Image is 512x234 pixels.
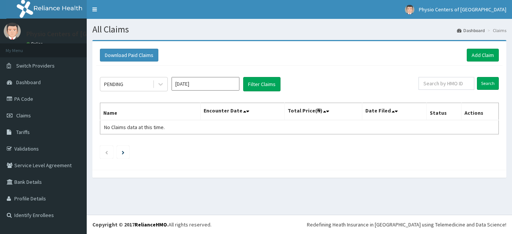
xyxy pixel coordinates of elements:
[243,77,281,91] button: Filter Claims
[16,129,30,135] span: Tariffs
[201,103,285,120] th: Encounter Date
[405,5,414,14] img: User Image
[100,49,158,62] button: Download Paid Claims
[362,103,427,120] th: Date Filed
[104,124,165,131] span: No Claims data at this time.
[104,80,123,88] div: PENDING
[92,25,506,34] h1: All Claims
[135,221,167,228] a: RelianceHMO
[105,149,108,155] a: Previous page
[100,103,201,120] th: Name
[16,79,41,86] span: Dashboard
[284,103,362,120] th: Total Price(₦)
[467,49,499,62] a: Add Claim
[307,221,506,228] div: Redefining Heath Insurance in [GEOGRAPHIC_DATA] using Telemedicine and Data Science!
[26,31,142,37] p: Physio Centers of [GEOGRAPHIC_DATA]
[426,103,461,120] th: Status
[87,215,512,234] footer: All rights reserved.
[457,27,485,34] a: Dashboard
[486,27,506,34] li: Claims
[92,221,169,228] strong: Copyright © 2017 .
[16,112,31,119] span: Claims
[122,149,124,155] a: Next page
[4,23,21,40] img: User Image
[419,6,506,13] span: Physio Centers of [GEOGRAPHIC_DATA]
[418,77,474,90] input: Search by HMO ID
[16,62,55,69] span: Switch Providers
[26,41,44,46] a: Online
[172,77,239,91] input: Select Month and Year
[477,77,499,90] input: Search
[461,103,498,120] th: Actions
